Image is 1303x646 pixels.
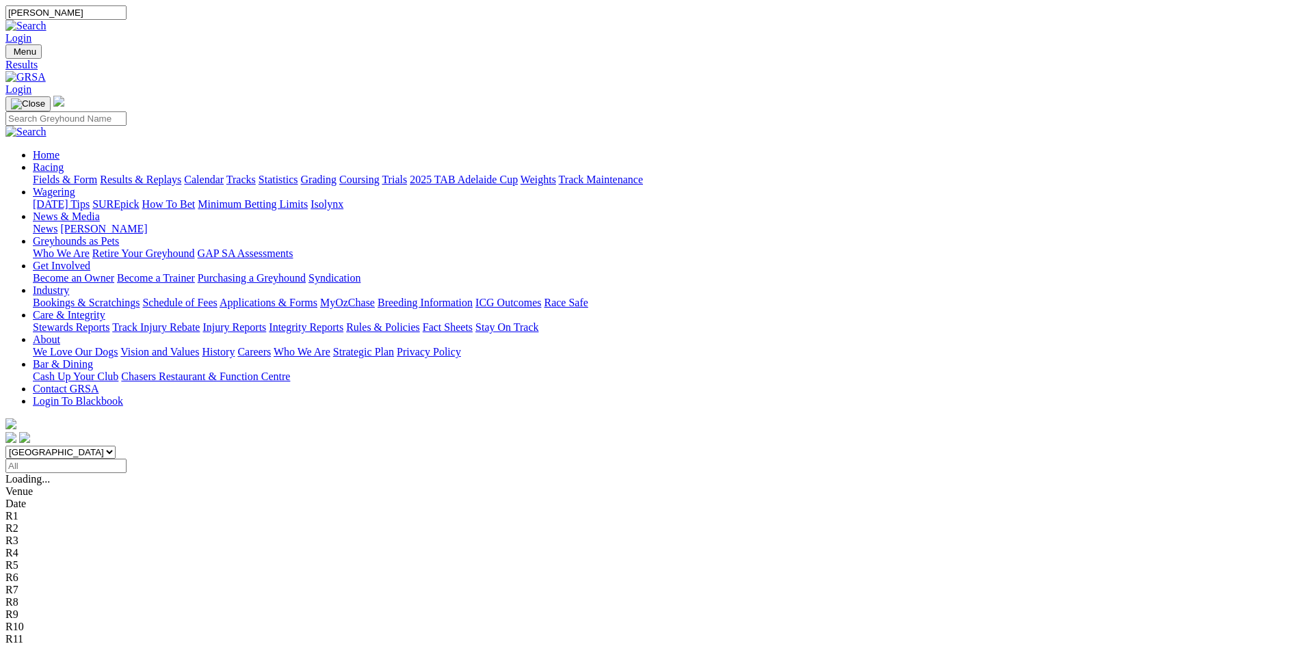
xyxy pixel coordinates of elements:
[33,161,64,173] a: Racing
[5,59,1298,71] a: Results
[33,174,1298,186] div: Racing
[117,272,195,284] a: Become a Trainer
[33,272,1298,284] div: Get Involved
[5,111,127,126] input: Search
[5,473,50,485] span: Loading...
[544,297,588,308] a: Race Safe
[5,584,1298,596] div: R7
[346,321,420,333] a: Rules & Policies
[33,198,1298,211] div: Wagering
[5,32,31,44] a: Login
[559,174,643,185] a: Track Maintenance
[33,260,90,271] a: Get Involved
[11,98,45,109] img: Close
[320,297,375,308] a: MyOzChase
[5,432,16,443] img: facebook.svg
[198,198,308,210] a: Minimum Betting Limits
[475,297,541,308] a: ICG Outcomes
[202,346,235,358] a: History
[33,211,100,222] a: News & Media
[5,459,127,473] input: Select date
[410,174,518,185] a: 2025 TAB Adelaide Cup
[226,174,256,185] a: Tracks
[14,46,36,57] span: Menu
[92,247,195,259] a: Retire Your Greyhound
[33,346,118,358] a: We Love Our Dogs
[5,44,42,59] button: Toggle navigation
[5,485,1298,498] div: Venue
[33,235,119,247] a: Greyhounds as Pets
[33,223,1298,235] div: News & Media
[521,174,556,185] a: Weights
[142,297,217,308] a: Schedule of Fees
[33,149,60,161] a: Home
[33,297,1298,309] div: Industry
[5,71,46,83] img: GRSA
[5,96,51,111] button: Toggle navigation
[33,272,114,284] a: Become an Owner
[220,297,317,308] a: Applications & Forms
[202,321,266,333] a: Injury Reports
[92,198,139,210] a: SUREpick
[33,309,105,321] a: Care & Integrity
[5,596,1298,608] div: R8
[33,284,69,296] a: Industry
[33,223,57,234] a: News
[33,297,140,308] a: Bookings & Scratchings
[5,510,1298,522] div: R1
[333,346,394,358] a: Strategic Plan
[33,174,97,185] a: Fields & Form
[198,272,306,284] a: Purchasing a Greyhound
[308,272,360,284] a: Syndication
[33,383,98,394] a: Contact GRSA
[33,186,75,198] a: Wagering
[5,547,1298,559] div: R4
[5,621,1298,633] div: R10
[311,198,343,210] a: Isolynx
[5,418,16,429] img: logo-grsa-white.png
[33,321,109,333] a: Stewards Reports
[5,522,1298,535] div: R2
[184,174,224,185] a: Calendar
[33,346,1298,358] div: About
[33,247,1298,260] div: Greyhounds as Pets
[274,346,330,358] a: Who We Are
[269,321,343,333] a: Integrity Reports
[339,174,380,185] a: Coursing
[33,247,90,259] a: Who We Are
[53,96,64,107] img: logo-grsa-white.png
[33,358,93,370] a: Bar & Dining
[33,371,118,382] a: Cash Up Your Club
[121,371,290,382] a: Chasers Restaurant & Function Centre
[100,174,181,185] a: Results & Replays
[259,174,298,185] a: Statistics
[33,334,60,345] a: About
[301,174,337,185] a: Grading
[33,395,123,407] a: Login To Blackbook
[5,5,127,20] input: Search
[120,346,199,358] a: Vision and Values
[378,297,473,308] a: Breeding Information
[33,321,1298,334] div: Care & Integrity
[237,346,271,358] a: Careers
[5,20,47,32] img: Search
[5,83,31,95] a: Login
[5,608,1298,621] div: R9
[5,498,1298,510] div: Date
[5,559,1298,571] div: R5
[19,432,30,443] img: twitter.svg
[198,247,293,259] a: GAP SA Assessments
[142,198,196,210] a: How To Bet
[382,174,407,185] a: Trials
[397,346,461,358] a: Privacy Policy
[112,321,200,333] a: Track Injury Rebate
[423,321,473,333] a: Fact Sheets
[5,535,1298,547] div: R3
[33,371,1298,383] div: Bar & Dining
[475,321,538,333] a: Stay On Track
[60,223,147,234] a: [PERSON_NAME]
[5,633,1298,645] div: R11
[33,198,90,210] a: [DATE] Tips
[5,126,47,138] img: Search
